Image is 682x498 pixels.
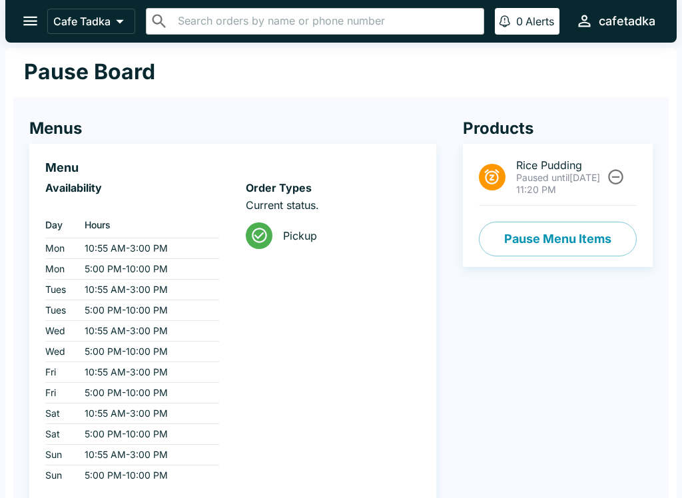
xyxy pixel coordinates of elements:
[74,362,219,383] td: 10:55 AM - 3:00 PM
[45,342,74,362] td: Wed
[570,7,661,35] button: cafetadka
[74,403,219,424] td: 10:55 AM - 3:00 PM
[45,300,74,321] td: Tues
[29,119,436,138] h4: Menus
[463,119,653,138] h4: Products
[74,342,219,362] td: 5:00 PM - 10:00 PM
[516,15,523,28] p: 0
[45,383,74,403] td: Fri
[516,158,605,172] span: Rice Pudding
[45,198,219,212] p: ‏
[45,424,74,445] td: Sat
[74,280,219,300] td: 10:55 AM - 3:00 PM
[603,164,628,189] button: Unpause
[45,362,74,383] td: Fri
[74,238,219,259] td: 10:55 AM - 3:00 PM
[45,181,219,194] h6: Availability
[53,15,111,28] p: Cafe Tadka
[246,198,420,212] p: Current status.
[45,445,74,465] td: Sun
[47,9,135,34] button: Cafe Tadka
[45,321,74,342] td: Wed
[74,300,219,321] td: 5:00 PM - 10:00 PM
[74,445,219,465] td: 10:55 AM - 3:00 PM
[516,172,605,196] p: [DATE] 11:20 PM
[246,181,420,194] h6: Order Types
[283,229,409,242] span: Pickup
[45,280,74,300] td: Tues
[45,238,74,259] td: Mon
[24,59,155,85] h1: Pause Board
[74,465,219,486] td: 5:00 PM - 10:00 PM
[74,259,219,280] td: 5:00 PM - 10:00 PM
[74,424,219,445] td: 5:00 PM - 10:00 PM
[13,4,47,38] button: open drawer
[599,13,655,29] div: cafetadka
[516,172,569,183] span: Paused until
[45,465,74,486] td: Sun
[479,222,637,256] button: Pause Menu Items
[45,259,74,280] td: Mon
[74,321,219,342] td: 10:55 AM - 3:00 PM
[45,212,74,238] th: Day
[174,12,478,31] input: Search orders by name or phone number
[525,15,554,28] p: Alerts
[74,383,219,403] td: 5:00 PM - 10:00 PM
[74,212,219,238] th: Hours
[45,403,74,424] td: Sat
